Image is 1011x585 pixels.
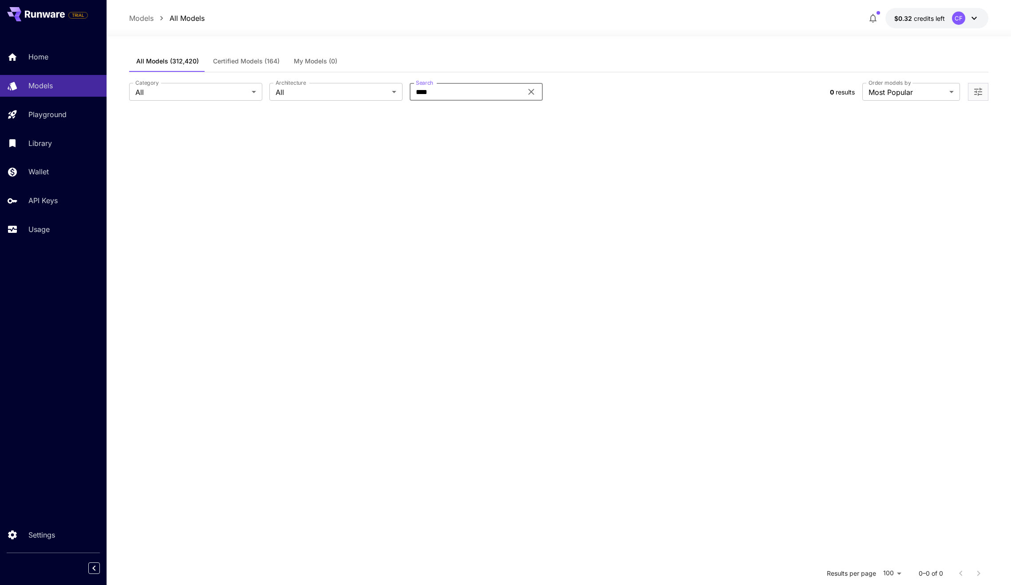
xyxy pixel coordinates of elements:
[919,569,943,578] p: 0–0 of 0
[28,530,55,540] p: Settings
[129,13,205,24] nav: breadcrumb
[170,13,205,24] a: All Models
[276,87,388,98] span: All
[914,15,945,22] span: credits left
[885,8,988,28] button: $0.32404CF
[95,560,107,576] div: Collapse sidebar
[213,57,280,65] span: Certified Models (164)
[28,166,49,177] p: Wallet
[894,15,914,22] span: $0.32
[88,562,100,574] button: Collapse sidebar
[135,79,159,86] label: Category
[294,57,337,65] span: My Models (0)
[28,51,48,62] p: Home
[69,12,87,19] span: TRIAL
[869,87,946,98] span: Most Popular
[28,109,67,120] p: Playground
[973,86,983,98] button: Open more filters
[827,569,876,578] p: Results per page
[28,138,52,149] p: Library
[135,87,248,98] span: All
[68,10,88,20] span: Add your payment card to enable full platform functionality.
[836,88,855,96] span: results
[28,195,58,206] p: API Keys
[136,57,199,65] span: All Models (312,420)
[952,12,965,25] div: CF
[830,88,834,96] span: 0
[28,80,53,91] p: Models
[129,13,154,24] a: Models
[880,567,904,580] div: 100
[28,224,50,235] p: Usage
[276,79,306,86] label: Architecture
[416,79,433,86] label: Search
[894,14,945,23] div: $0.32404
[869,79,911,86] label: Order models by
